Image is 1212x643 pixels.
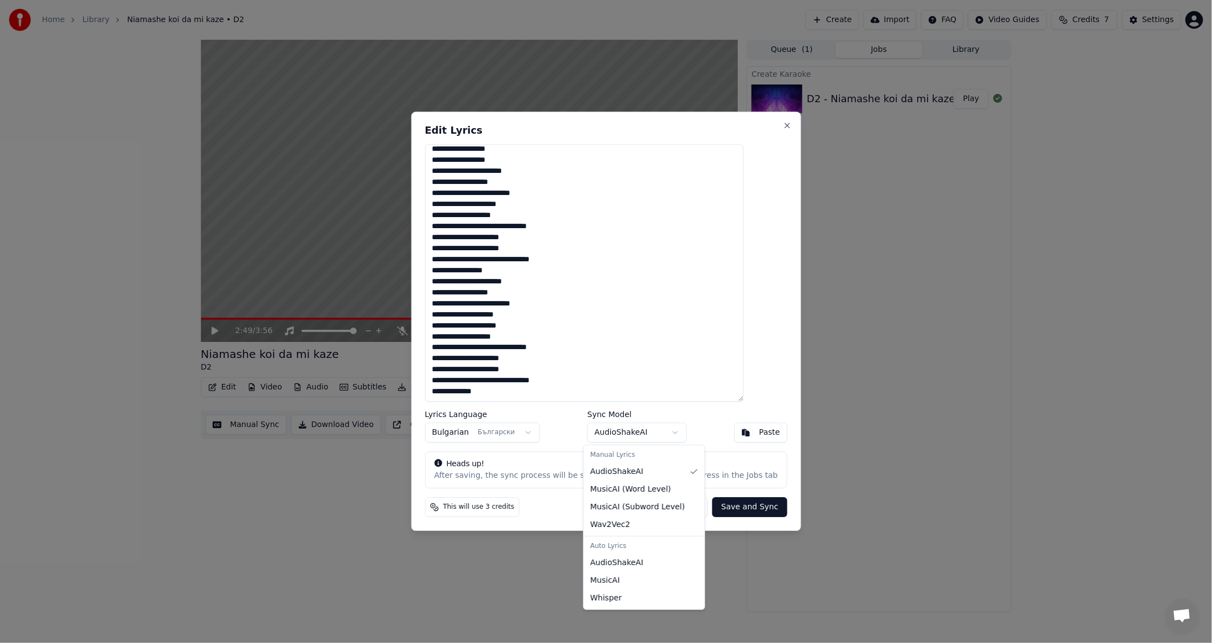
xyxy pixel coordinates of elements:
[590,466,643,477] span: AudioShakeAI
[590,593,622,604] span: Whisper
[586,447,702,463] div: Manual Lyrics
[590,557,643,568] span: AudioShakeAI
[590,484,671,495] span: MusicAI ( Word Level )
[586,539,702,554] div: Auto Lyrics
[590,575,620,586] span: MusicAI
[590,502,685,513] span: MusicAI ( Subword Level )
[590,519,630,530] span: Wav2Vec2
